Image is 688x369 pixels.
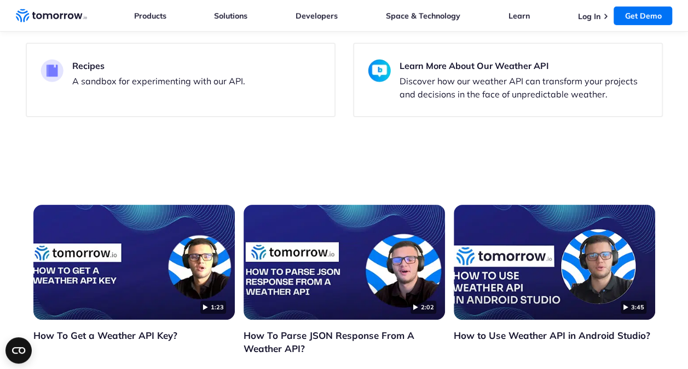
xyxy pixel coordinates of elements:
[200,301,226,314] span: 1:23
[454,329,655,342] p: How to Use Weather API in Android Studio?
[214,11,247,21] a: Solutions
[400,74,654,101] p: Discover how our weather API can transform your projects and decisions in the face of unpredictab...
[5,337,32,364] button: Open CMP widget
[353,43,663,117] a: Learn More About Our Weather API Discover how our weather API can transform your projects and dec...
[33,205,235,320] img: video thumbnail
[244,205,445,320] a: Click to watch the testimonial, How To Parse JSON Response From A Weather API?
[454,205,655,320] img: video thumbnail
[244,205,445,320] img: video thumbnail
[508,11,530,21] a: Learn
[386,11,460,21] a: Space & Technology
[454,205,655,320] a: Click to watch the testimonial, How to Use Weather API in Android Studio?
[411,301,436,314] span: 2:02
[26,43,336,117] a: Recipes A sandbox for experimenting with our API.
[72,74,245,88] p: A sandbox for experimenting with our API.
[614,7,672,25] a: Get Demo
[72,59,245,72] h3: Recipes
[296,11,338,21] a: Developers
[577,11,600,21] a: Log In
[400,59,654,72] h3: Learn More About Our Weather API
[244,329,445,355] p: How To Parse JSON Response From A Weather API?
[134,11,166,21] a: Products
[33,205,235,320] a: Click to watch the testimonial, How To Get a Weather API Key?
[33,329,235,342] p: How To Get a Weather API Key?
[16,8,87,24] a: Home link
[621,301,646,314] span: 3:45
